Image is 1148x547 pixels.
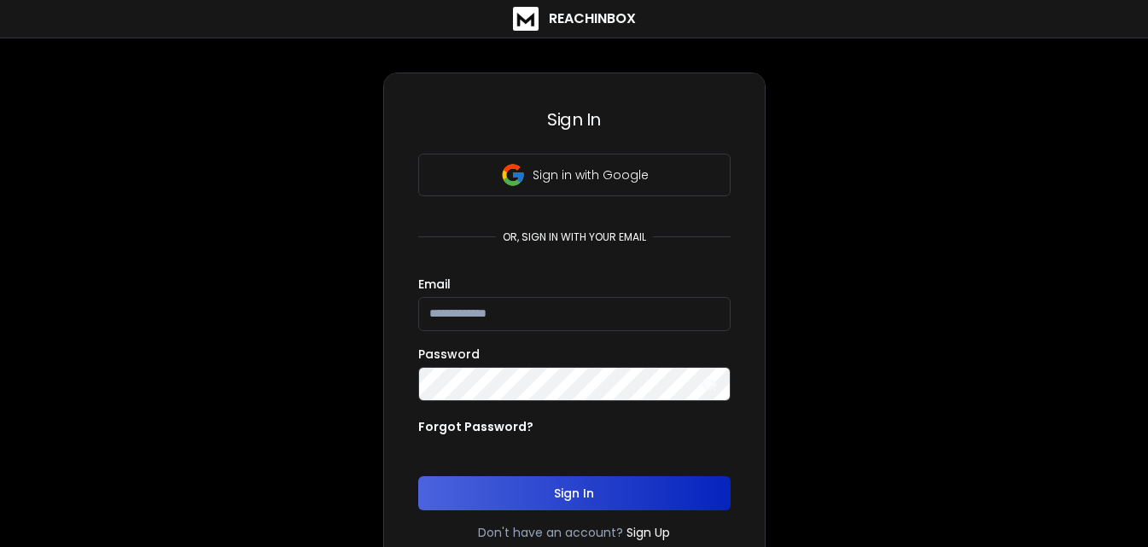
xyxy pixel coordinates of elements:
[418,418,533,435] p: Forgot Password?
[513,7,539,31] img: logo
[418,108,731,131] h3: Sign In
[533,166,649,183] p: Sign in with Google
[478,524,623,541] p: Don't have an account?
[626,524,670,541] a: Sign Up
[496,230,653,244] p: or, sign in with your email
[418,278,451,290] label: Email
[418,154,731,196] button: Sign in with Google
[418,348,480,360] label: Password
[513,7,636,31] a: ReachInbox
[418,476,731,510] button: Sign In
[549,9,636,29] h1: ReachInbox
